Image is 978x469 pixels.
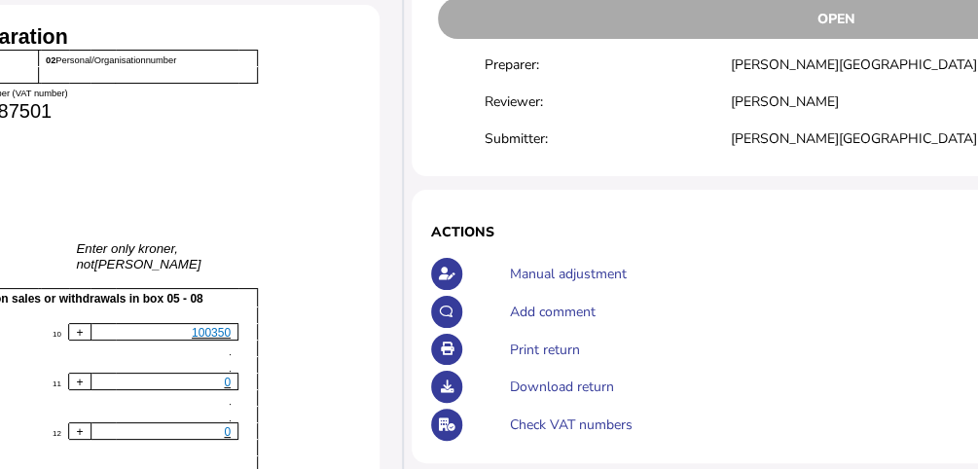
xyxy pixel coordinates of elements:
[76,326,83,340] span: +
[431,258,463,290] button: Make an adjustment to this return.
[431,334,463,366] button: Open printable view of return.
[731,55,977,74] div: [PERSON_NAME][GEOGRAPHIC_DATA]
[94,55,146,65] span: Organisation
[55,55,176,65] span: Personal/ number
[485,129,731,148] div: Submitter:
[431,371,463,403] button: Download return
[485,55,731,74] div: Preparer:
[431,296,463,328] button: Make a comment in the activity log.
[94,257,201,271] span: [PERSON_NAME]
[76,241,200,271] span: Enter only kroner, not
[485,92,731,111] div: Reviewer:
[224,376,231,389] span: 0
[431,409,463,441] button: Check VAT numbers on return.
[46,55,55,65] span: 02
[731,92,977,111] div: [PERSON_NAME]
[53,379,61,388] span: 11
[76,425,83,439] span: +
[76,376,83,389] span: +
[53,330,61,339] span: 10
[731,129,977,148] div: [PERSON_NAME][GEOGRAPHIC_DATA]
[53,429,61,438] span: 12
[192,326,231,340] span: 100350
[224,425,231,439] span: 0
